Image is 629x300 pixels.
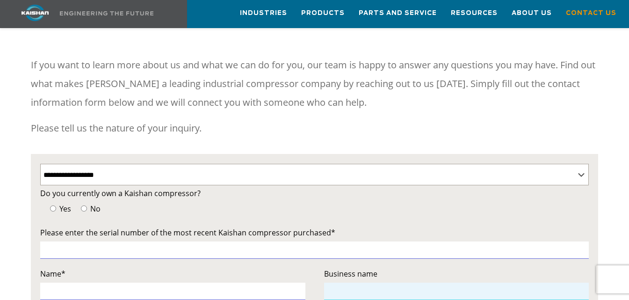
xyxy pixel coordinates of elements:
[512,8,552,19] span: About Us
[40,267,305,280] label: Name*
[512,0,552,26] a: About Us
[359,0,437,26] a: Parts and Service
[324,267,589,280] label: Business name
[451,8,498,19] span: Resources
[240,0,287,26] a: Industries
[301,0,345,26] a: Products
[566,0,616,26] a: Contact Us
[58,204,71,214] span: Yes
[88,204,101,214] span: No
[40,187,589,200] label: Do you currently own a Kaishan compressor?
[31,119,598,138] p: Please tell us the nature of your inquiry.
[31,56,598,112] p: If you want to learn more about us and what we can do for you, our team is happy to answer any qu...
[359,8,437,19] span: Parts and Service
[50,205,56,212] input: Yes
[40,226,589,239] label: Please enter the serial number of the most recent Kaishan compressor purchased*
[301,8,345,19] span: Products
[240,8,287,19] span: Industries
[451,0,498,26] a: Resources
[60,11,153,15] img: Engineering the future
[81,205,87,212] input: No
[566,8,616,19] span: Contact Us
